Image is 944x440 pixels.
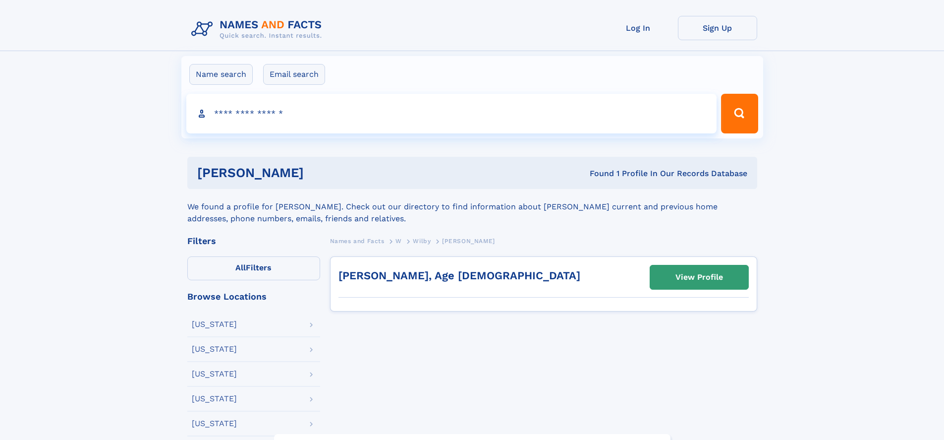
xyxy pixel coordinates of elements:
img: Logo Names and Facts [187,16,330,43]
div: [US_STATE] [192,345,237,353]
a: View Profile [650,265,748,289]
a: Names and Facts [330,235,385,247]
div: [US_STATE] [192,370,237,378]
label: Name search [189,64,253,85]
span: Wilby [413,238,431,245]
button: Search Button [721,94,758,133]
label: Filters [187,256,320,280]
div: Filters [187,237,320,246]
h1: [PERSON_NAME] [197,167,447,179]
span: W [395,238,402,245]
span: All [235,263,246,272]
a: Sign Up [678,16,757,40]
input: search input [186,94,717,133]
a: [PERSON_NAME], Age [DEMOGRAPHIC_DATA] [338,269,580,282]
a: Wilby [413,235,431,247]
div: View Profile [675,266,723,289]
div: Browse Locations [187,292,320,301]
a: W [395,235,402,247]
div: [US_STATE] [192,420,237,428]
label: Email search [263,64,325,85]
a: Log In [599,16,678,40]
div: We found a profile for [PERSON_NAME]. Check out our directory to find information about [PERSON_N... [187,189,757,225]
div: [US_STATE] [192,320,237,328]
div: Found 1 Profile In Our Records Database [446,168,747,179]
div: [US_STATE] [192,395,237,403]
span: [PERSON_NAME] [442,238,495,245]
